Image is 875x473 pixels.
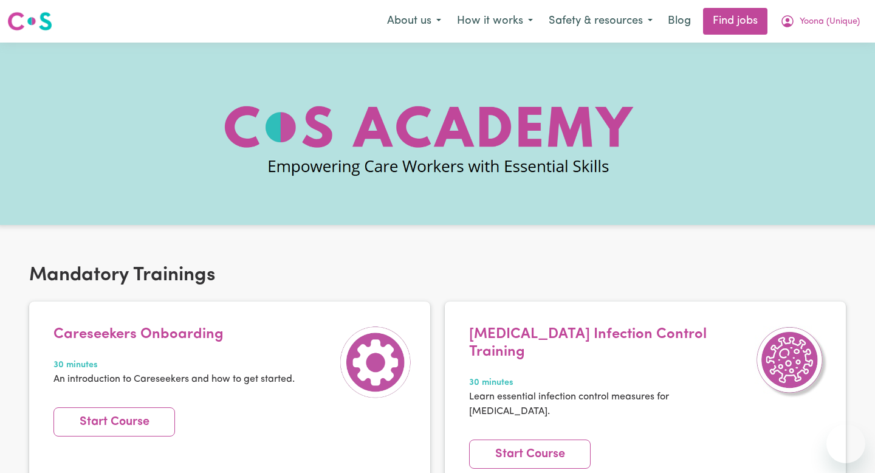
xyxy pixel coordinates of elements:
[53,372,295,387] p: An introduction to Careseekers and how to get started.
[53,407,175,437] a: Start Course
[7,10,52,32] img: Careseekers logo
[469,376,749,390] span: 30 minutes
[661,8,698,35] a: Blog
[53,326,295,344] h4: Careseekers Onboarding
[29,264,846,287] h2: Mandatory Trainings
[541,9,661,34] button: Safety & resources
[826,424,865,463] iframe: Button to launch messaging window
[800,15,860,29] span: Yoona (Unique)
[772,9,868,34] button: My Account
[449,9,541,34] button: How it works
[703,8,767,35] a: Find jobs
[379,9,449,34] button: About us
[469,390,749,419] p: Learn essential infection control measures for [MEDICAL_DATA].
[7,7,52,35] a: Careseekers logo
[53,359,295,372] span: 30 minutes
[469,326,749,361] h4: [MEDICAL_DATA] Infection Control Training
[469,440,591,469] a: Start Course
